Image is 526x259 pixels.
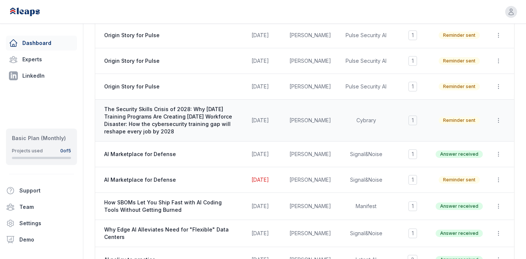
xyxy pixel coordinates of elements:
a: Settings [3,216,80,231]
span: Answer received [436,230,483,237]
img: Leaps [9,4,57,20]
span: [DATE] [251,32,269,38]
td: [PERSON_NAME] [282,74,338,100]
div: 0 of 5 [60,148,71,154]
span: 1 [408,116,417,125]
td: Signal&Noise [338,142,394,167]
td: [PERSON_NAME] [282,23,338,48]
span: Origin Story for Pulse [104,57,233,65]
td: Manifest [338,193,394,220]
td: [PERSON_NAME] [282,193,338,220]
span: [DATE] [251,230,269,236]
span: The Security Skills Crisis of 2028: Why [DATE] Training Programs Are Creating [DATE] Workforce Di... [104,106,233,135]
span: [DATE] [251,83,269,90]
span: 1 [408,175,417,185]
span: 1 [408,82,417,91]
span: AI Marketplace for Defense [104,176,233,184]
span: [DATE] [251,58,269,64]
td: [PERSON_NAME] [282,142,338,167]
span: Reminder sent [439,176,480,184]
span: Reminder sent [439,57,480,65]
span: 1 [408,229,417,238]
a: Demo [3,232,80,247]
td: Pulse Security AI [338,23,394,48]
span: Origin Story for Pulse [104,32,233,39]
td: Pulse Security AI [338,48,394,74]
td: Pulse Security AI [338,74,394,100]
td: Cybrary [338,100,394,142]
td: [PERSON_NAME] [282,220,338,247]
span: Reminder sent [439,32,480,39]
span: 1 [408,56,417,66]
td: [PERSON_NAME] [282,167,338,193]
a: Dashboard [6,36,77,51]
td: [PERSON_NAME] [282,48,338,74]
span: Answer received [436,150,483,158]
span: How SBOMs Let You Ship Fast with AI Coding Tools Without Getting Burned [104,199,233,214]
span: 1 [408,201,417,211]
div: Projects used [12,148,43,154]
td: Signal&Noise [338,220,394,247]
span: Reminder sent [439,83,480,90]
button: Support [3,183,74,198]
span: [DATE] [251,117,269,123]
a: LinkedIn [6,68,77,83]
span: Reminder sent [439,117,480,124]
span: [DATE] [251,151,269,157]
span: 1 [408,149,417,159]
span: AI Marketplace for Defense [104,150,233,158]
a: Experts [6,52,77,67]
span: [DATE] [251,177,269,183]
td: [PERSON_NAME] [282,100,338,142]
span: [DATE] [251,203,269,209]
div: Basic Plan (Monthly) [12,135,71,142]
span: Why Edge AI Alleviates Need for "Flexible" Data Centers [104,226,233,241]
span: Origin Story for Pulse [104,83,233,90]
td: Signal&Noise [338,167,394,193]
a: Team [3,200,80,214]
span: 1 [408,30,417,40]
span: Answer received [436,203,483,210]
